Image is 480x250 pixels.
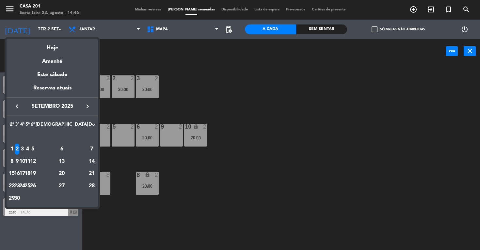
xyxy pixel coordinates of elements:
[25,180,30,192] div: 25
[9,193,14,204] div: 29
[7,39,98,52] div: Hoje
[36,121,88,131] th: Sábado
[25,121,30,131] th: Quinta-feira
[88,180,95,192] td: 28 de setembro de 2025
[20,167,25,180] td: 17 de setembro de 2025
[20,121,25,131] th: Quarta-feira
[15,180,20,192] div: 23
[30,180,35,192] div: 26
[36,167,88,180] td: 20 de setembro de 2025
[9,144,14,155] div: 1
[30,143,36,155] td: 5 de setembro de 2025
[82,102,93,111] button: keyboard_arrow_right
[88,121,95,131] th: Domingo
[9,121,14,131] th: Segunda-feira
[30,180,36,192] td: 26 de setembro de 2025
[25,180,30,192] td: 25 de setembro de 2025
[11,102,23,111] button: keyboard_arrow_left
[30,144,35,155] div: 5
[88,168,95,179] div: 21
[36,155,88,168] td: 13 de setembro de 2025
[15,168,20,179] div: 16
[88,144,95,155] div: 7
[88,143,95,155] td: 7 de setembro de 2025
[7,52,98,66] div: Amanhã
[36,143,88,155] td: 6 de setembro de 2025
[15,156,20,167] div: 9
[30,155,36,168] td: 12 de setembro de 2025
[20,156,25,167] div: 10
[9,156,14,167] div: 8
[38,168,86,179] div: 20
[30,168,35,179] div: 19
[9,155,14,168] td: 8 de setembro de 2025
[88,167,95,180] td: 21 de setembro de 2025
[38,156,86,167] div: 13
[88,156,95,167] div: 14
[9,180,14,192] div: 22
[9,180,14,192] td: 22 de setembro de 2025
[14,121,20,131] th: Terça-feira
[14,155,20,168] td: 9 de setembro de 2025
[25,155,30,168] td: 11 de setembro de 2025
[84,102,91,110] i: keyboard_arrow_right
[23,102,82,111] span: setembro 2025
[30,121,36,131] th: Sexta-feira
[25,143,30,155] td: 4 de setembro de 2025
[15,144,20,155] div: 2
[38,180,86,192] div: 27
[88,155,95,168] td: 14 de setembro de 2025
[9,167,14,180] td: 15 de setembro de 2025
[25,144,30,155] div: 4
[20,168,25,179] div: 17
[7,66,98,84] div: Este sábado
[38,144,86,155] div: 6
[25,168,30,179] div: 18
[20,180,25,192] div: 24
[20,144,25,155] div: 3
[14,192,20,205] td: 30 de setembro de 2025
[14,180,20,192] td: 23 de setembro de 2025
[20,143,25,155] td: 3 de setembro de 2025
[15,193,20,204] div: 30
[20,155,25,168] td: 10 de setembro de 2025
[9,192,14,205] td: 29 de setembro de 2025
[7,84,98,97] div: Reservas atuais
[9,131,95,143] td: SET
[30,167,36,180] td: 19 de setembro de 2025
[30,156,35,167] div: 12
[20,180,25,192] td: 24 de setembro de 2025
[88,180,95,192] div: 28
[9,143,14,155] td: 1 de setembro de 2025
[14,143,20,155] td: 2 de setembro de 2025
[36,180,88,192] td: 27 de setembro de 2025
[14,167,20,180] td: 16 de setembro de 2025
[9,168,14,179] div: 15
[25,167,30,180] td: 18 de setembro de 2025
[25,156,30,167] div: 11
[13,102,21,110] i: keyboard_arrow_left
